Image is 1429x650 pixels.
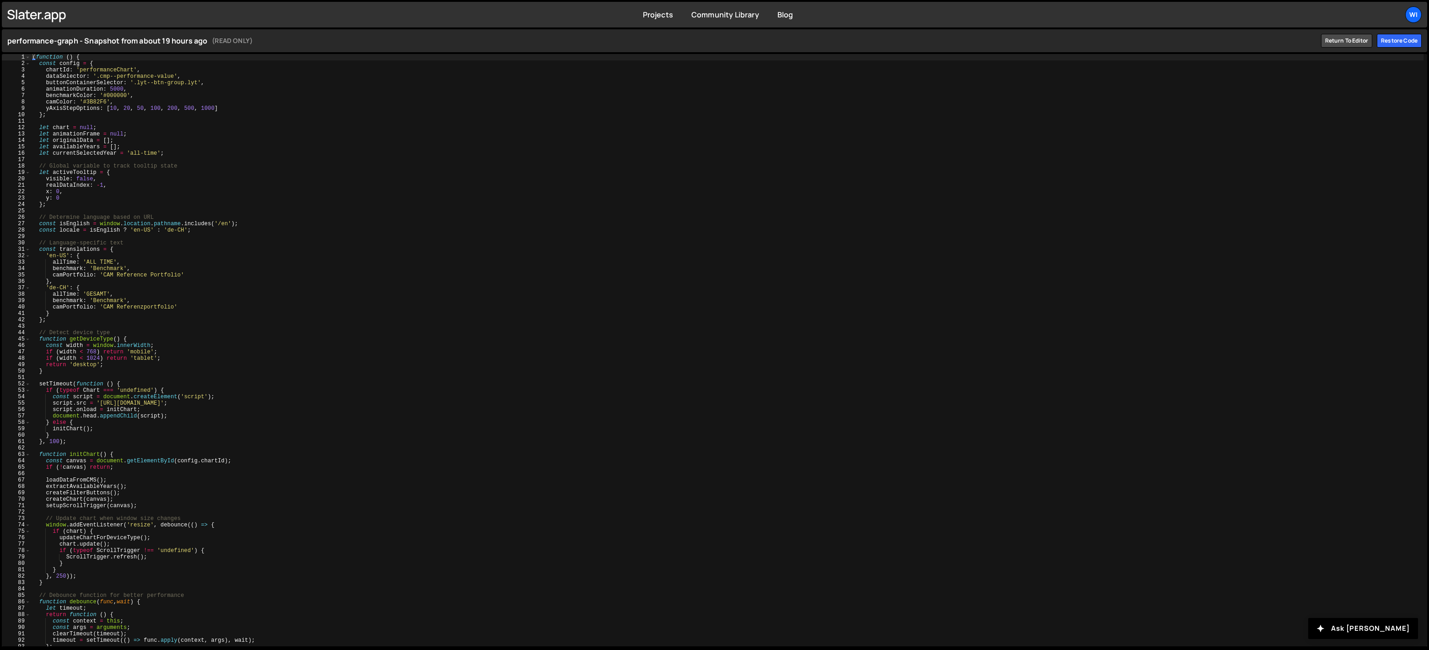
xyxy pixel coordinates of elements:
[2,67,31,73] div: 3
[2,509,31,515] div: 72
[2,272,31,278] div: 35
[2,157,31,163] div: 17
[2,381,31,387] div: 52
[2,592,31,599] div: 85
[2,131,31,137] div: 13
[2,112,31,118] div: 10
[1308,618,1418,639] button: Ask [PERSON_NAME]
[2,618,31,624] div: 89
[2,599,31,605] div: 86
[2,73,31,80] div: 4
[2,246,31,253] div: 31
[2,304,31,310] div: 40
[2,477,31,483] div: 67
[212,35,253,46] small: (READ ONLY)
[2,631,31,637] div: 91
[2,92,31,99] div: 7
[2,99,31,105] div: 8
[2,496,31,503] div: 70
[2,413,31,419] div: 57
[2,387,31,394] div: 53
[2,298,31,304] div: 39
[2,503,31,509] div: 71
[2,368,31,374] div: 50
[2,285,31,291] div: 37
[2,355,31,362] div: 48
[2,567,31,573] div: 81
[2,137,31,144] div: 14
[1377,34,1422,48] div: Restore code
[2,259,31,265] div: 33
[2,637,31,644] div: 92
[2,374,31,381] div: 51
[1321,34,1373,48] a: Return to editor
[2,278,31,285] div: 36
[2,253,31,259] div: 32
[2,458,31,464] div: 64
[2,644,31,650] div: 93
[2,541,31,547] div: 77
[7,35,1316,46] h1: performance-graph - Snapshot from about 19 hours ago
[2,118,31,125] div: 11
[2,400,31,406] div: 55
[2,176,31,182] div: 20
[2,586,31,592] div: 84
[2,515,31,522] div: 73
[2,490,31,496] div: 69
[2,535,31,541] div: 76
[2,150,31,157] div: 16
[2,362,31,368] div: 49
[2,265,31,272] div: 34
[2,451,31,458] div: 63
[2,547,31,554] div: 78
[2,426,31,432] div: 59
[2,105,31,112] div: 9
[2,317,31,323] div: 42
[2,624,31,631] div: 90
[2,464,31,471] div: 65
[2,580,31,586] div: 83
[2,54,31,60] div: 1
[2,169,31,176] div: 19
[2,125,31,131] div: 12
[2,330,31,336] div: 44
[2,336,31,342] div: 45
[2,182,31,189] div: 21
[2,342,31,349] div: 46
[2,528,31,535] div: 75
[2,406,31,413] div: 56
[2,483,31,490] div: 68
[2,163,31,169] div: 18
[643,10,673,20] a: Projects
[2,201,31,208] div: 24
[2,439,31,445] div: 61
[2,554,31,560] div: 79
[2,432,31,439] div: 60
[2,144,31,150] div: 15
[2,323,31,330] div: 43
[2,612,31,618] div: 88
[2,349,31,355] div: 47
[2,227,31,233] div: 28
[2,60,31,67] div: 2
[2,195,31,201] div: 23
[2,445,31,451] div: 62
[2,419,31,426] div: 58
[2,221,31,227] div: 27
[2,214,31,221] div: 26
[1405,6,1422,23] a: wi
[691,10,759,20] a: Community Library
[2,471,31,477] div: 66
[2,291,31,298] div: 38
[2,573,31,580] div: 82
[2,560,31,567] div: 80
[2,80,31,86] div: 5
[2,240,31,246] div: 30
[2,208,31,214] div: 25
[2,233,31,240] div: 29
[2,522,31,528] div: 74
[2,310,31,317] div: 41
[2,394,31,400] div: 54
[2,605,31,612] div: 87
